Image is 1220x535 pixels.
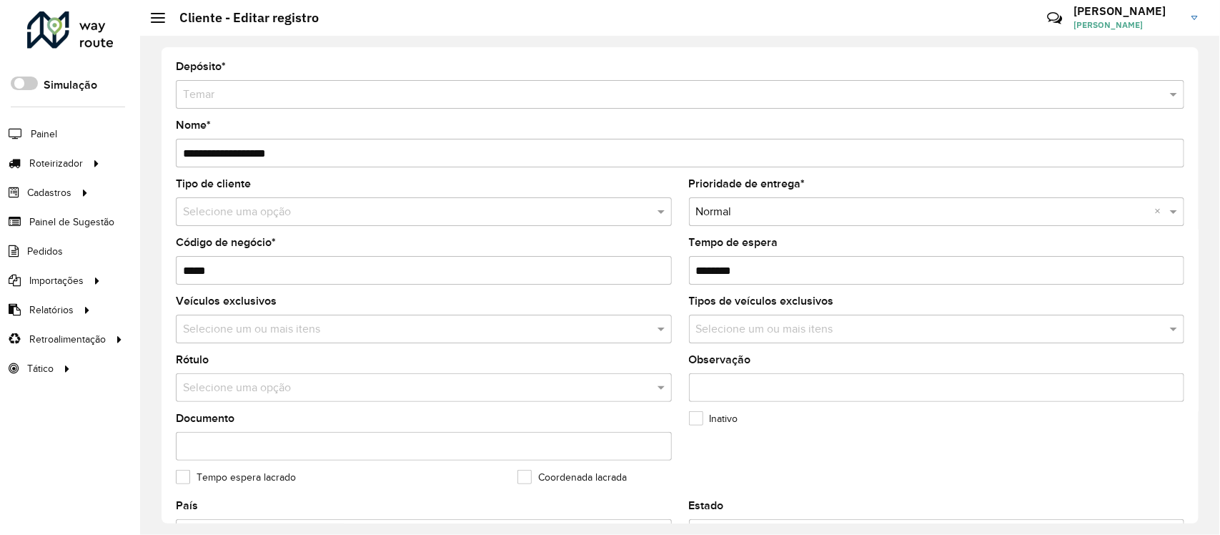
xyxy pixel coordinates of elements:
[27,185,71,200] span: Cadastros
[29,303,74,318] span: Relatórios
[29,215,114,230] span: Painel de Sugestão
[689,411,738,426] label: Inativo
[176,497,198,514] label: País
[689,293,834,310] label: Tipos de veículos exclusivos
[689,351,751,368] label: Observação
[1154,203,1166,220] span: Clear all
[29,156,83,171] span: Roteirizador
[176,293,277,310] label: Veículos exclusivos
[517,470,627,485] label: Coordenada lacrada
[165,10,319,26] h2: Cliente - Editar registro
[1039,3,1070,34] a: Contato Rápido
[176,175,251,192] label: Tipo de cliente
[689,234,778,251] label: Tempo de espera
[31,127,57,142] span: Painel
[176,58,226,75] label: Depósito
[176,117,211,134] label: Nome
[176,410,234,427] label: Documento
[689,175,805,192] label: Prioridade de entrega
[176,351,209,368] label: Rótulo
[27,244,63,259] span: Pedidos
[44,77,97,94] label: Simulação
[176,234,276,251] label: Código de negócio
[689,497,724,514] label: Estado
[29,273,84,288] span: Importações
[29,332,106,347] span: Retroalimentação
[1073,19,1181,31] span: [PERSON_NAME]
[176,470,296,485] label: Tempo espera lacrado
[27,361,54,376] span: Tático
[1073,4,1181,18] h3: [PERSON_NAME]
